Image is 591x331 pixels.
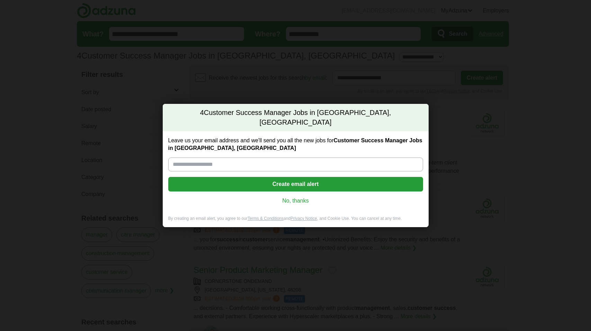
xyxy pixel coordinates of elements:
[168,137,423,152] label: Leave us your email address and we'll send you all the new jobs for
[174,197,418,205] a: No, thanks
[168,137,422,151] strong: Customer Success Manager Jobs in [GEOGRAPHIC_DATA], [GEOGRAPHIC_DATA]
[200,108,204,118] span: 4
[163,104,429,131] h2: Customer Success Manager Jobs in [GEOGRAPHIC_DATA], [GEOGRAPHIC_DATA]
[163,216,429,227] div: By creating an email alert, you agree to our and , and Cookie Use. You can cancel at any time.
[248,216,284,221] a: Terms & Conditions
[168,177,423,191] button: Create email alert
[290,216,317,221] a: Privacy Notice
